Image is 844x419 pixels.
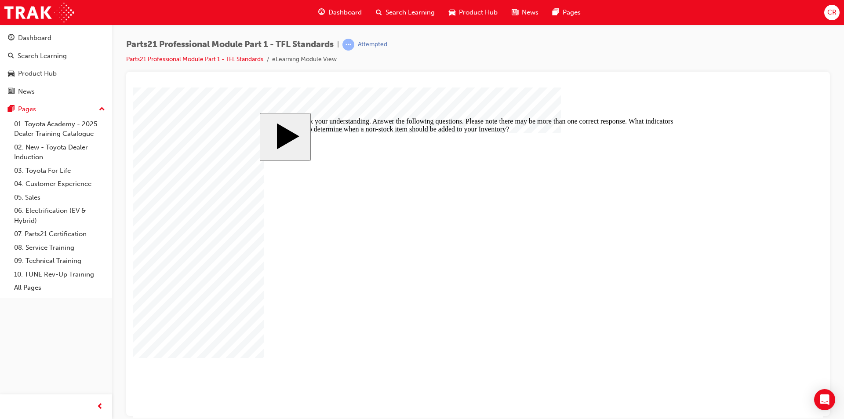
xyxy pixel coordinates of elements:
[449,7,455,18] span: car-icon
[386,7,435,18] span: Search Learning
[442,4,505,22] a: car-iconProduct Hub
[11,164,109,178] a: 03. Toyota For Life
[4,84,109,100] a: News
[512,7,518,18] span: news-icon
[272,55,337,65] li: eLearning Module View
[522,7,538,18] span: News
[126,40,334,50] span: Parts21 Professional Module Part 1 - TFL Standards
[4,28,109,101] button: DashboardSearch LearningProduct HubNews
[11,141,109,164] a: 02. New - Toyota Dealer Induction
[369,4,442,22] a: search-iconSearch Learning
[8,52,14,60] span: search-icon
[311,4,369,22] a: guage-iconDashboard
[18,104,36,114] div: Pages
[342,39,354,51] span: learningRecordVerb_ATTEMPT-icon
[376,7,382,18] span: search-icon
[11,281,109,295] a: All Pages
[11,177,109,191] a: 04. Customer Experience
[11,254,109,268] a: 09. Technical Training
[97,401,103,412] span: prev-icon
[8,34,15,42] span: guage-icon
[127,26,178,73] button: Start
[8,70,15,78] span: car-icon
[4,66,109,82] a: Product Hub
[18,51,67,61] div: Search Learning
[4,101,109,117] button: Pages
[11,268,109,281] a: 10. TUNE Rev-Up Training
[11,191,109,204] a: 05. Sales
[4,3,74,22] img: Trak
[459,7,498,18] span: Product Hub
[337,40,339,50] span: |
[505,4,546,22] a: news-iconNews
[11,241,109,255] a: 08. Service Training
[318,7,325,18] span: guage-icon
[18,33,51,43] div: Dashboard
[814,389,835,410] div: Open Intercom Messenger
[563,7,581,18] span: Pages
[99,104,105,115] span: up-icon
[127,26,563,305] div: Parts 21 Professionals 1-6 Start Course
[11,117,109,141] a: 01. Toyota Academy - 2025 Dealer Training Catalogue
[358,40,387,49] div: Attempted
[8,88,15,96] span: news-icon
[546,4,588,22] a: pages-iconPages
[11,227,109,241] a: 07. Parts21 Certification
[328,7,362,18] span: Dashboard
[4,30,109,46] a: Dashboard
[18,87,35,97] div: News
[8,106,15,113] span: pages-icon
[4,48,109,64] a: Search Learning
[824,5,840,20] button: CR
[126,55,263,63] a: Parts21 Professional Module Part 1 - TFL Standards
[553,7,559,18] span: pages-icon
[827,7,837,18] span: CR
[18,69,57,79] div: Product Hub
[11,204,109,227] a: 06. Electrification (EV & Hybrid)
